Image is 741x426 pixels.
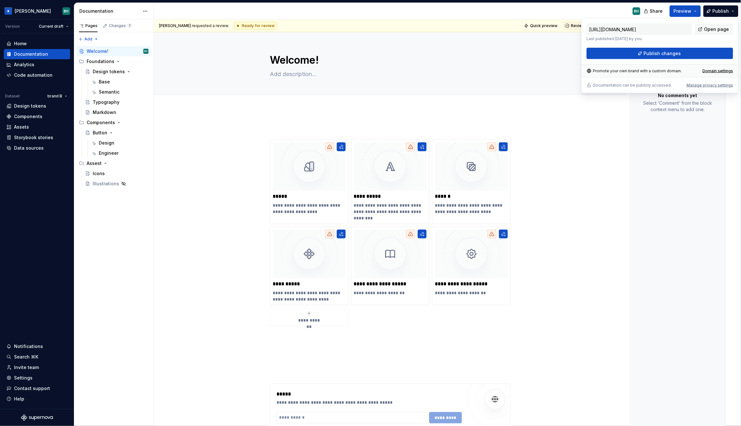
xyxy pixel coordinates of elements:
[83,128,151,138] a: Button
[76,56,151,67] div: Foundations
[4,111,70,122] a: Components
[76,46,151,56] a: Welcome!BH
[4,7,12,15] img: 049812b6-2877-400d-9dc9-987621144c16.png
[4,362,70,373] a: Invite team
[14,113,42,120] div: Components
[702,68,733,74] div: Domain settings
[14,343,43,350] div: Notifications
[713,8,729,14] span: Publish
[87,160,102,167] div: Assest
[93,68,125,75] div: Design tokens
[99,79,110,85] div: Base
[530,23,558,28] span: Quick preview
[14,134,53,141] div: Storybook stories
[4,143,70,153] a: Data sources
[79,8,140,14] div: Documentation
[269,53,509,68] textarea: Welcome!
[87,119,115,126] div: Components
[586,48,733,59] button: Publish changes
[76,117,151,128] div: Components
[4,394,70,404] button: Help
[14,364,39,371] div: Invite team
[703,5,738,17] button: Publish
[5,24,20,29] div: Version
[14,124,29,130] div: Assets
[4,341,70,351] button: Notifications
[4,60,70,70] a: Analytics
[522,21,560,30] button: Quick preview
[89,77,151,87] a: Base
[695,24,733,35] a: Open page
[4,373,70,383] a: Settings
[15,8,51,14] div: [PERSON_NAME]
[127,23,132,28] span: 7
[93,109,116,116] div: Markdown
[563,21,610,30] button: Review changes
[586,68,682,74] div: Promote your own brand with a custom domain.
[99,89,119,95] div: Semantic
[571,23,602,28] span: Review changes
[14,385,50,392] div: Contact support
[145,48,147,54] div: BH
[4,122,70,132] a: Assets
[4,132,70,143] a: Storybook stories
[83,97,151,107] a: Typography
[83,67,151,77] a: Design tokens
[435,230,508,278] img: 14b8ef7f-fe9d-4c7f-9a7f-3a537c899d3b.png
[14,103,46,109] div: Design tokens
[658,92,697,99] p: No comments yet
[650,8,663,14] span: Share
[83,168,151,179] a: Icons
[14,40,27,47] div: Home
[99,140,114,146] div: Design
[87,48,108,54] div: Welcome!
[64,9,69,14] div: BH
[93,170,105,177] div: Icons
[4,101,70,111] a: Design tokens
[159,23,191,28] span: [PERSON_NAME]
[76,35,100,44] button: Add
[36,22,71,31] button: Current draft
[638,100,718,113] p: Select ‘Comment’ from the block context menu to add one.
[39,24,63,29] span: Current draft
[4,352,70,362] button: Search ⌘K
[704,26,729,32] span: Open page
[21,415,53,421] svg: Supernova Logo
[435,142,508,191] img: f6e3719e-8f8f-4a87-804e-fd5b7508e3da.png
[109,23,132,28] div: Changes
[14,354,38,360] div: Search ⌘K
[14,51,48,57] div: Documentation
[5,94,20,99] div: Dataset
[354,230,427,278] img: b520f683-daa6-437b-95f1-226f1e138359.png
[273,230,346,278] img: 17b30f93-2c0b-48ec-a24e-c2b8b1add689.png
[14,145,44,151] div: Data sources
[354,142,427,191] img: d2b2f80b-e015-4d15-a820-c9552cd7554f.png
[1,4,73,18] button: [PERSON_NAME]BH
[83,107,151,117] a: Markdown
[14,396,24,402] div: Help
[634,9,639,14] div: BH
[641,5,667,17] button: Share
[76,158,151,168] div: Assest
[4,49,70,59] a: Documentation
[47,94,62,99] span: brand B
[14,72,53,78] div: Code automation
[89,138,151,148] a: Design
[93,181,119,187] div: Illustrations
[84,37,92,42] span: Add
[674,8,692,14] span: Preview
[93,130,107,136] div: Button
[234,22,277,30] div: Ready for review
[159,23,229,28] span: requested a review.
[83,179,151,189] a: Illustrations
[89,148,151,158] a: Engineer
[4,39,70,49] a: Home
[45,92,70,101] button: brand B
[4,70,70,80] a: Code automation
[687,83,733,88] button: Manage privacy settings
[79,23,97,28] div: Pages
[89,87,151,97] a: Semantic
[273,142,346,191] img: a355cb3f-52ad-4b27-a96b-a450ac4b886a.png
